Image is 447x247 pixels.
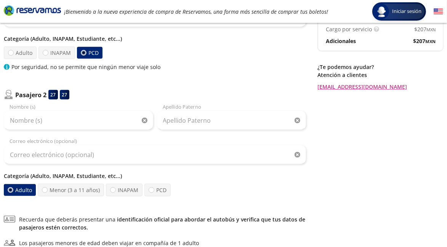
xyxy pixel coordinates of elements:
span: Recuerda que deberás presentar una [19,215,306,231]
p: Cargo por servicio [326,25,372,33]
div: 27 [48,90,58,99]
label: Adulto [4,184,36,196]
small: MXN [425,38,436,44]
small: MXN [426,27,436,32]
p: Categoría (Adulto, INAPAM, Estudiante, etc...) [4,35,306,43]
span: $ 207 [414,25,436,33]
label: Adulto [4,47,37,59]
a: [EMAIL_ADDRESS][DOMAIN_NAME] [317,83,443,91]
div: 27 [60,90,69,99]
label: INAPAM [106,184,143,196]
p: Categoría (Adulto, INAPAM, Estudiante, etc...) [4,172,306,180]
p: Por seguridad, no se permite que ningún menor viaje solo [11,63,160,71]
p: Adicionales [326,37,356,45]
a: identificación oficial para abordar el autobús y verifica que tus datos de pasajeros estén correc... [19,216,305,231]
input: Nombre (s) [4,111,153,130]
a: Brand Logo [4,5,61,18]
span: $ 207 [413,37,436,45]
label: INAPAM [38,47,75,59]
input: Correo electrónico (opcional) [4,145,306,164]
label: PCD [77,47,103,59]
button: English [434,7,443,16]
span: Iniciar sesión [389,8,425,15]
em: ¡Bienvenido a la nueva experiencia de compra de Reservamos, una forma más sencilla de comprar tus... [64,8,328,15]
i: Brand Logo [4,5,61,16]
input: Apellido Paterno [157,111,306,130]
label: Menor (3 a 11 años) [38,184,104,196]
div: Los pasajeros menores de edad deben viajar en compañía de 1 adulto [19,239,199,247]
p: ¿Te podemos ayudar? [317,63,443,71]
p: Pasajero 2 [15,90,46,99]
p: Atención a clientes [317,71,443,79]
label: PCD [144,184,171,196]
